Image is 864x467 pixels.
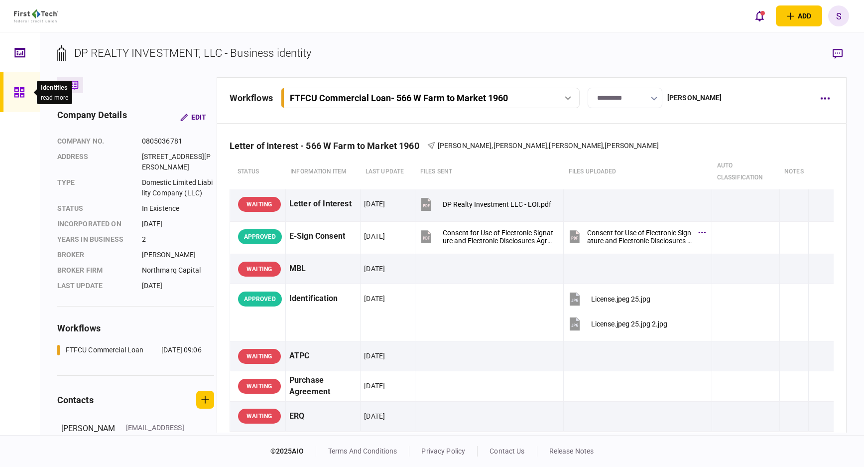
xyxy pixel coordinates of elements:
[567,225,703,248] button: Consent for Use of Electronic Signature and Electronic Disclosures Agreement Editable.pdf
[142,203,214,214] div: In Existence
[238,379,281,394] div: WAITING
[494,142,548,150] span: [PERSON_NAME]
[364,264,385,274] div: [DATE]
[142,152,214,172] div: [STREET_ADDRESS][PERSON_NAME]
[142,177,214,198] div: Domestic Limited Liability Company (LLC)
[443,229,555,245] div: Consent for Use of Electronic Signature and Electronic Disclosures Agreement Editable.pdf
[142,265,214,276] div: Northmarq Capital
[289,225,357,248] div: E-Sign Consent
[549,447,594,455] a: release notes
[14,9,58,22] img: client company logo
[364,294,385,304] div: [DATE]
[490,447,524,455] a: contact us
[290,93,508,103] div: FTFCU Commercial Loan - 566 W Farm to Market 1960
[57,203,132,214] div: status
[57,219,132,229] div: incorporated on
[270,446,316,457] div: © 2025 AIO
[238,409,281,424] div: WAITING
[547,142,549,150] span: ,
[57,321,214,335] div: workflows
[238,262,281,277] div: WAITING
[41,94,68,101] button: read more
[238,349,281,364] div: WAITING
[289,258,357,280] div: MBL
[66,345,144,355] div: FTFCU Commercial Loan
[230,91,273,105] div: workflows
[74,45,312,61] div: DP REALTY INVESTMENT, LLC - Business identity
[419,225,555,248] button: Consent for Use of Electronic Signature and Electronic Disclosures Agreement Editable.pdf
[126,423,191,444] div: [EMAIL_ADDRESS][DOMAIN_NAME]
[57,265,132,276] div: broker firm
[238,197,281,212] div: WAITING
[361,155,415,189] th: last update
[57,234,132,245] div: years in business
[443,200,551,208] div: DP Realty Investment LLC - LOI.pdf
[238,229,282,244] div: APPROVED
[828,5,849,26] button: S
[57,136,132,147] div: company no.
[142,136,214,147] div: 0805036781
[587,229,693,245] div: Consent for Use of Electronic Signature and Electronic Disclosures Agreement Editable.pdf
[142,219,214,229] div: [DATE]
[567,312,667,335] button: License.jpeg 25.jpg 2.jpg
[415,155,564,189] th: files sent
[289,375,357,398] div: Purchase Agreement
[419,193,551,215] button: DP Realty Investment LLC - LOI.pdf
[364,411,385,421] div: [DATE]
[364,231,385,241] div: [DATE]
[549,142,603,150] span: [PERSON_NAME]
[238,292,282,307] div: APPROVED
[364,199,385,209] div: [DATE]
[492,142,493,150] span: ,
[605,142,659,150] span: [PERSON_NAME]
[57,152,132,172] div: address
[289,193,357,215] div: Letter of Interest
[667,93,722,103] div: [PERSON_NAME]
[57,345,202,355] a: FTFCU Commercial Loan[DATE] 09:06
[285,155,361,189] th: Information item
[289,405,357,428] div: ERQ
[564,155,712,189] th: Files uploaded
[142,234,214,245] div: 2
[57,393,94,407] div: contacts
[591,320,667,328] div: License.jpeg 25.jpg 2.jpg
[364,381,385,391] div: [DATE]
[142,281,214,291] div: [DATE]
[172,108,214,126] button: Edit
[289,345,357,367] div: ATPC
[289,288,357,310] div: Identification
[57,108,127,126] div: company details
[779,155,809,189] th: notes
[591,295,650,303] div: License.jpeg 25.jpg
[603,142,605,150] span: ,
[567,288,650,310] button: License.jpeg 25.jpg
[57,177,132,198] div: Type
[712,155,779,189] th: auto classification
[161,345,202,355] div: [DATE] 09:06
[142,250,214,260] div: [PERSON_NAME]
[421,447,465,455] a: privacy policy
[57,250,132,260] div: Broker
[438,142,492,150] span: [PERSON_NAME]
[230,141,427,151] div: Letter of Interest - 566 W Farm to Market 1960
[41,83,68,93] div: Identities
[230,155,285,189] th: status
[281,88,580,108] button: FTFCU Commercial Loan- 566 W Farm to Market 1960
[749,5,770,26] button: open notifications list
[57,281,132,291] div: last update
[328,447,397,455] a: terms and conditions
[776,5,822,26] button: open adding identity options
[364,351,385,361] div: [DATE]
